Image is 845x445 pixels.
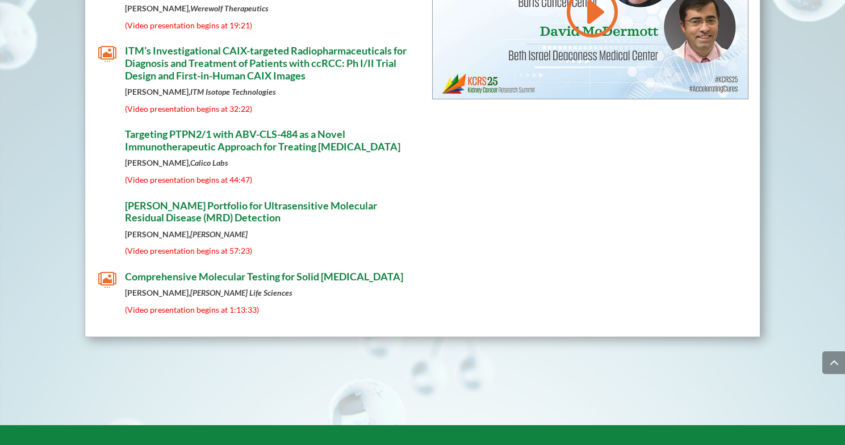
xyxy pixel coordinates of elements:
span: [PERSON_NAME] Portfolio for Ultrasensitive Molecular Residual Disease (MRD) Detection [125,199,377,224]
span: Comprehensive Molecular Testing for Solid [MEDICAL_DATA] [125,270,403,283]
span: (Video presentation begins at 1:13:33) [125,305,259,314]
em: Werewolf Therapeutics [190,3,269,13]
em: ITM Isotope Technologies [190,87,276,96]
span:  [98,128,116,146]
span: ITM’s Investigational CAIX-targeted Radiopharmaceuticals for Diagnosis and Treatment of Patients ... [125,44,407,81]
em: [PERSON_NAME] [190,229,248,239]
em: [PERSON_NAME] Life Sciences [190,288,292,297]
span:  [98,200,116,218]
em: Calico Labs [190,158,228,167]
strong: [PERSON_NAME], [125,288,292,297]
strong: [PERSON_NAME], [125,3,269,13]
span: Targeting PTPN2/1 with ABV-CLS-484 as a Novel Immunotherapeutic Approach for Treating [MEDICAL_DATA] [125,128,400,153]
span: (Video presentation begins at 32:22) [125,104,252,114]
span: (Video presentation begins at 19:21) [125,20,252,30]
strong: [PERSON_NAME], [125,87,276,96]
span:  [98,45,116,63]
strong: [PERSON_NAME], [125,158,228,167]
span:  [98,271,116,289]
span: (Video presentation begins at 57:23) [125,246,252,255]
strong: [PERSON_NAME], [125,229,248,239]
span: (Video presentation begins at 44:47) [125,175,252,184]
